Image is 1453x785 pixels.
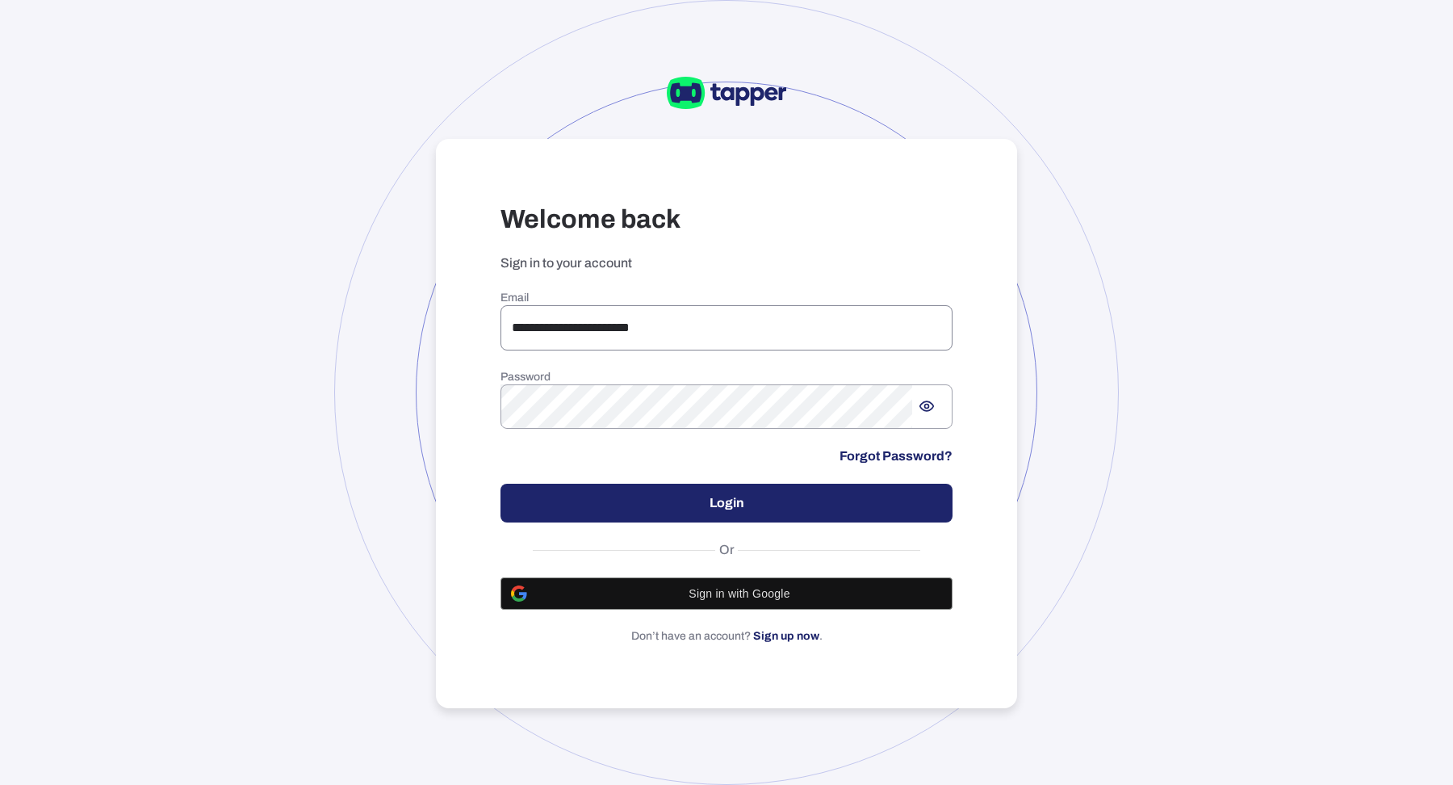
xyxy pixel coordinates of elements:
[500,370,953,384] h6: Password
[753,630,819,642] a: Sign up now
[500,484,953,523] button: Login
[715,542,739,558] span: Or
[537,587,942,600] span: Sign in with Google
[500,204,953,236] h3: Welcome back
[840,448,953,464] a: Forgot Password?
[912,392,941,421] button: Show password
[500,629,953,644] p: Don’t have an account? .
[500,291,953,305] h6: Email
[500,577,953,610] button: Sign in with Google
[500,255,953,271] p: Sign in to your account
